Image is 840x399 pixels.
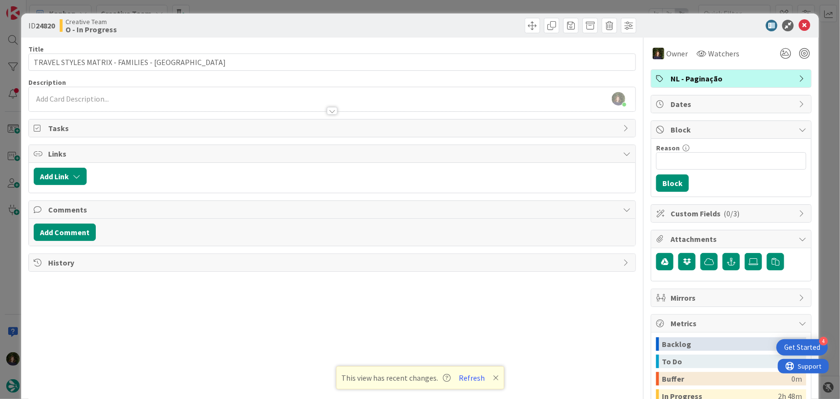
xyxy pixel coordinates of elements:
img: OSJL0tKbxWQXy8f5HcXbcaBiUxSzdGq2.jpg [612,92,625,106]
button: Add Comment [34,224,96,241]
div: 0m [791,372,802,386]
span: ( 0/3 ) [724,209,739,218]
div: Open Get Started checklist, remaining modules: 4 [776,339,828,356]
span: ID [28,20,55,31]
div: Get Started [784,343,820,352]
button: Refresh [455,372,488,384]
span: Tasks [48,122,619,134]
div: 4 [819,337,828,346]
button: Add Link [34,168,87,185]
span: Watchers [708,48,739,59]
b: O - In Progress [65,26,117,33]
div: Backlog [662,337,791,351]
span: Owner [666,48,688,59]
span: Creative Team [65,18,117,26]
span: Support [20,1,44,13]
div: 0m [791,337,802,351]
span: Comments [48,204,619,215]
button: Block [656,174,689,192]
div: Buffer [662,372,791,386]
span: This view has recent changes. [341,372,451,384]
span: Attachments [671,233,794,245]
span: Custom Fields [671,208,794,219]
label: Title [28,45,44,53]
span: History [48,257,619,268]
span: Mirrors [671,292,794,304]
span: Description [28,78,66,87]
img: MC [653,48,664,59]
span: Metrics [671,318,794,329]
span: Dates [671,98,794,110]
span: NL - Paginação [671,73,794,84]
b: 24820 [36,21,55,30]
span: Links [48,148,619,160]
input: type card name here... [28,53,636,71]
span: Block [671,124,794,135]
label: Reason [656,144,680,152]
div: To Do [662,355,791,368]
